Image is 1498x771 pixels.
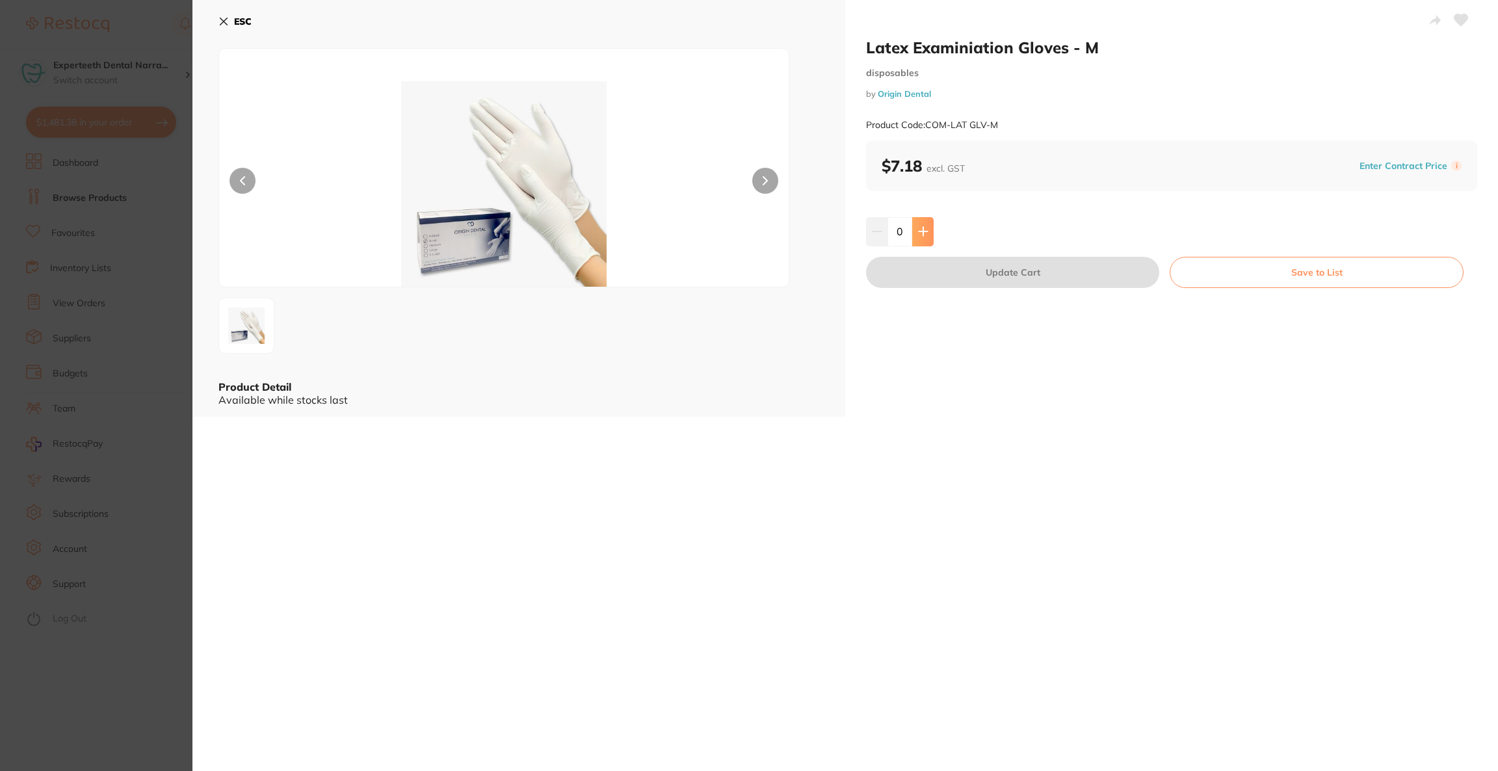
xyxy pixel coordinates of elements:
b: $7.18 [882,156,965,176]
b: ESC [234,16,252,27]
small: disposables [866,68,1477,79]
b: Product Detail [218,380,291,393]
a: Origin Dental [878,88,931,99]
h2: Latex Examiniation Gloves - M [866,38,1477,57]
small: Product Code: COM-LAT GLV-M [866,120,998,131]
div: Available while stocks last [218,394,819,406]
small: by [866,89,1477,99]
label: i [1451,161,1462,171]
button: Update Cart [866,257,1159,288]
img: Mi1qcGc [333,81,674,287]
span: excl. GST [926,163,965,174]
button: Save to List [1170,257,1464,288]
button: Enter Contract Price [1356,160,1451,172]
img: Mi1qcGc [223,302,270,349]
button: ESC [218,10,252,33]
